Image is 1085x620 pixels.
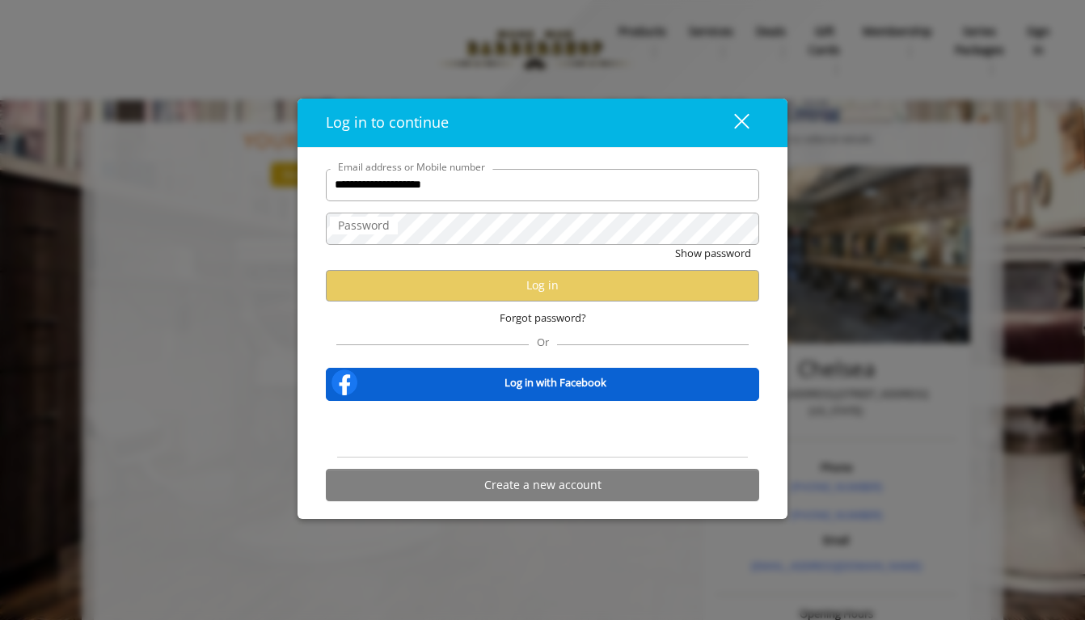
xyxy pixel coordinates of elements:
span: Log in to continue [326,112,449,132]
div: close dialog [716,112,748,133]
b: Log in with Facebook [505,374,606,391]
button: Log in [326,270,759,302]
label: Password [330,217,398,234]
button: Create a new account [326,469,759,500]
span: Or [529,335,557,349]
iframe: Sign in with Google Button [454,411,631,447]
img: facebook-logo [328,366,361,399]
label: Email address or Mobile number [330,159,493,175]
span: Forgot password? [500,310,586,327]
button: Show password [675,245,751,262]
input: Password [326,213,759,245]
input: Email address or Mobile number [326,169,759,201]
button: close dialog [704,108,759,137]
